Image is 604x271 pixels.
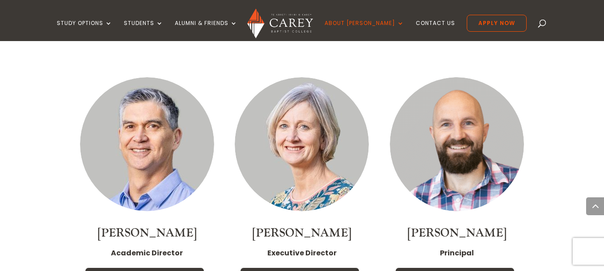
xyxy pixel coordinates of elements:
strong: Principal [440,248,474,258]
a: Study Options [57,20,112,41]
img: Carey Baptist College [247,8,313,38]
strong: Academic Director [111,248,183,258]
a: Students [124,20,163,41]
a: Apply Now [467,15,527,32]
a: About [PERSON_NAME] [325,20,404,41]
a: [PERSON_NAME] [407,225,507,241]
img: Paul Jones (300 x 300px) [390,77,524,211]
a: Alumni & Friends [175,20,237,41]
img: Rob Ayres_300x300 [80,77,214,211]
a: [PERSON_NAME] [97,225,197,241]
a: Contact Us [416,20,455,41]
a: [PERSON_NAME] [252,225,351,241]
strong: Executive Director [267,248,337,258]
img: Staff Thumbnail - Chris Berry [235,77,369,211]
